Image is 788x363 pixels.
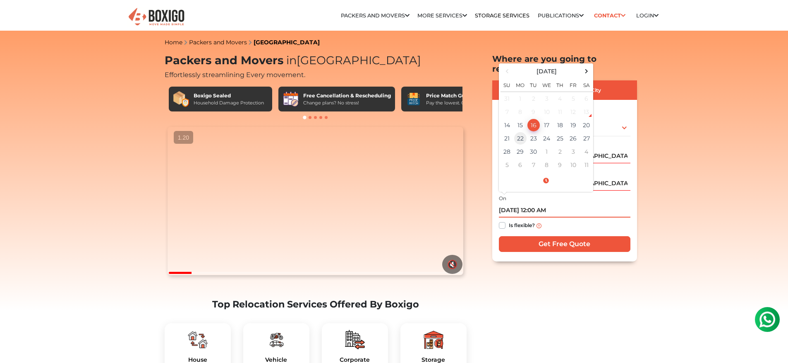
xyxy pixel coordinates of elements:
div: Household Damage Protection [194,99,264,106]
img: boxigo_packers_and_movers_plan [345,330,365,350]
a: [GEOGRAPHIC_DATA] [254,39,320,46]
div: Pay the lowest. Guaranteed! [426,99,489,106]
a: More services [417,12,467,19]
img: boxigo_packers_and_movers_plan [266,330,286,350]
a: Packers and Movers [341,12,410,19]
img: Boxigo Sealed [173,91,189,107]
a: Select Time [501,177,592,184]
div: 13 [580,106,593,118]
th: Su [501,77,514,92]
input: Moving date [499,203,630,218]
th: Sa [580,77,593,92]
a: Contact [592,9,628,22]
th: Tu [527,77,540,92]
img: boxigo_packers_and_movers_plan [188,330,208,350]
span: [GEOGRAPHIC_DATA] [283,53,421,67]
div: Boxigo Sealed [194,92,264,99]
h2: Top Relocation Services Offered By Boxigo [165,299,467,310]
a: Login [636,12,659,19]
th: Mo [514,77,527,92]
img: boxigo_packers_and_movers_plan [424,330,443,350]
img: Price Match Guarantee [405,91,422,107]
input: Get Free Quote [499,236,630,252]
h2: Where are you going to relocate? [492,54,637,74]
label: Is flexible? [509,220,535,229]
a: Storage Services [475,12,529,19]
div: Price Match Guarantee [426,92,489,99]
h1: Packers and Movers [165,54,467,68]
a: Publications [538,12,584,19]
th: Th [553,77,567,92]
img: Free Cancellation & Rescheduling [283,91,299,107]
a: Packers and Movers [189,39,247,46]
img: whatsapp-icon.svg [8,8,25,25]
th: We [540,77,553,92]
a: Home [165,39,182,46]
label: On [499,195,506,202]
div: Change plans? No stress! [303,99,391,106]
th: Fr [567,77,580,92]
span: in [286,53,297,67]
img: Boxigo [127,7,185,27]
span: Previous Month [501,65,513,77]
img: info [537,223,541,228]
video: Your browser does not support the video tag. [168,127,463,275]
th: Select Month [514,65,580,77]
span: Next Month [581,65,592,77]
button: 🔇 [442,255,462,274]
div: Free Cancellation & Rescheduling [303,92,391,99]
span: Effortlessly streamlining Every movement. [165,71,305,79]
